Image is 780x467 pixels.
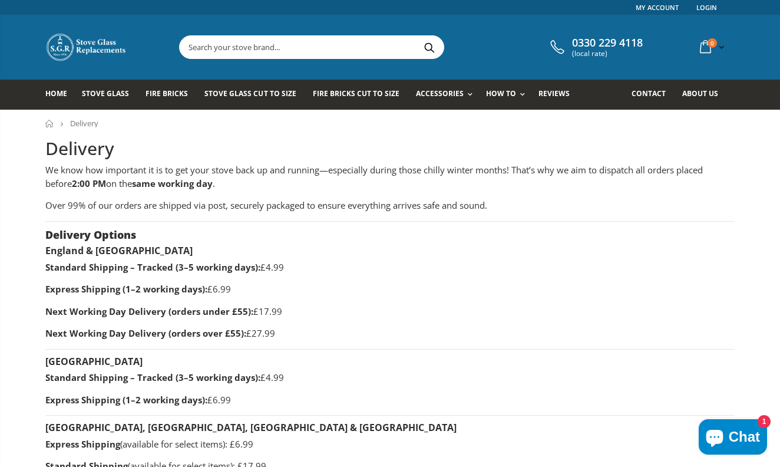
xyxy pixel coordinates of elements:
[45,393,735,407] p: £6.99
[45,282,735,296] p: £6.99
[72,177,106,189] strong: 2:00 PM
[45,244,193,257] strong: England & [GEOGRAPHIC_DATA]
[45,228,136,242] strong: Delivery Options
[70,118,98,129] span: Delivery
[45,438,735,451] p: (available for select items): £6.99
[45,305,735,318] p: £17.99
[45,355,143,368] strong: [GEOGRAPHIC_DATA]
[45,327,735,340] p: £27.99
[45,199,735,212] p: Over 99% of our orders are shipped via post, securely packaged to ensure everything arrives safe ...
[204,80,305,110] a: Stove Glass Cut To Size
[45,371,735,384] p: £4.99
[547,37,643,58] a: 0330 229 4118 (local rate)
[45,163,735,190] p: We know how important it is to get your stove back up and running—especially during those chilly ...
[45,283,207,295] strong: Express Shipping (1–2 working days):
[45,120,54,127] a: Home
[572,37,643,50] span: 0330 229 4118
[486,88,516,98] span: How To
[132,177,213,189] strong: same working day
[486,80,531,110] a: How To
[146,80,197,110] a: Fire Bricks
[416,80,478,110] a: Accessories
[632,80,675,110] a: Contact
[695,419,771,458] inbox-online-store-chat: Shopify online store chat
[45,371,260,383] strong: Standard Shipping – Tracked (3–5 working days):
[45,305,253,317] strong: Next Working Day Delivery (orders under £55):
[313,80,408,110] a: Fire Bricks Cut To Size
[45,327,246,339] strong: Next Working Day Delivery (orders over £55):
[180,36,576,58] input: Search your stove brand...
[538,80,579,110] a: Reviews
[695,35,727,58] a: 0
[313,88,399,98] span: Fire Bricks Cut To Size
[45,421,457,434] strong: [GEOGRAPHIC_DATA], [GEOGRAPHIC_DATA], [GEOGRAPHIC_DATA] & [GEOGRAPHIC_DATA]
[538,88,570,98] span: Reviews
[45,261,735,274] p: £4.99
[204,88,296,98] span: Stove Glass Cut To Size
[82,80,138,110] a: Stove Glass
[572,50,643,58] span: (local rate)
[416,36,442,58] button: Search
[82,88,129,98] span: Stove Glass
[416,88,464,98] span: Accessories
[45,261,260,273] strong: Standard Shipping – Tracked (3–5 working days):
[45,88,67,98] span: Home
[45,32,128,62] img: Stove Glass Replacement
[45,80,76,110] a: Home
[632,88,666,98] span: Contact
[45,394,207,406] strong: Express Shipping (1–2 working days):
[682,88,718,98] span: About us
[45,137,735,161] h1: Delivery
[682,80,727,110] a: About us
[146,88,188,98] span: Fire Bricks
[708,38,717,48] span: 0
[45,438,120,450] strong: Express Shipping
